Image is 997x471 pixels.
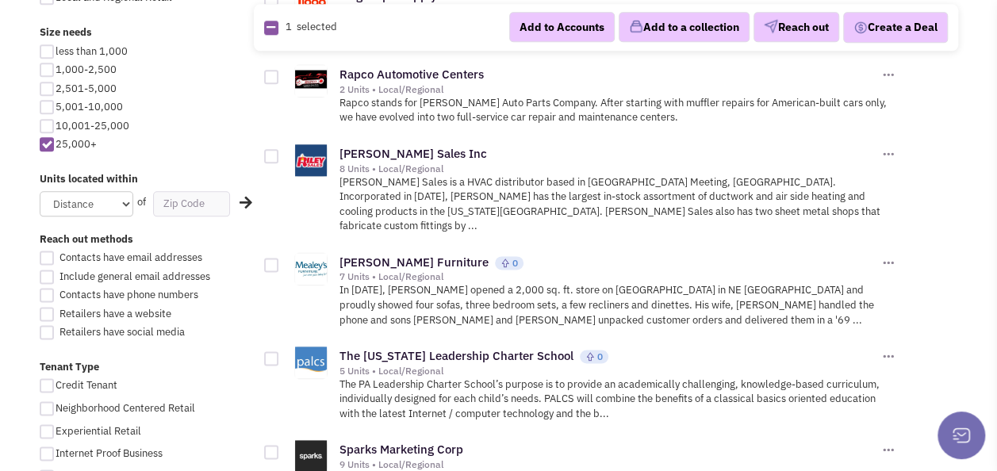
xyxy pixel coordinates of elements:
span: less than 1,000 [56,44,128,58]
p: The PA Leadership Charter School’s purpose is to provide an academically challenging, knowledge-b... [339,377,897,422]
p: In [DATE], [PERSON_NAME] opened a 2,000 sq. ft. store on [GEOGRAPHIC_DATA] in NE [GEOGRAPHIC_DATA... [339,283,897,327]
label: Tenant Type [40,360,254,375]
div: Search Nearby [228,193,249,213]
span: 5,001-10,000 [56,100,123,113]
span: 0 [512,257,518,269]
a: [PERSON_NAME] Sales Inc [339,146,487,161]
div: 8 Units • Local/Regional [339,163,879,175]
p: [PERSON_NAME] Sales is a HVAC distributor based in [GEOGRAPHIC_DATA] Meeting, [GEOGRAPHIC_DATA]. ... [339,175,897,234]
span: selected [297,20,337,33]
button: Add to a collection [619,13,750,43]
span: 0 [597,350,603,362]
a: [PERSON_NAME] Furniture [339,255,489,270]
span: Neighborhood Centered Retail [56,401,195,415]
img: icon-collection-lavender.png [629,20,643,34]
p: Rapco stands for [PERSON_NAME] Auto Parts Company. After starting with muffler repairs for Americ... [339,96,897,125]
label: Size needs [40,25,254,40]
div: 2 Units • Local/Regional [339,83,879,96]
label: Reach out methods [40,232,254,247]
input: Zip Code [153,191,230,216]
span: Retailers have a website [59,307,171,320]
span: 1 [286,20,292,33]
div: 5 Units • Local/Regional [339,365,879,377]
img: locallyfamous-upvote.png [585,351,595,362]
button: Add to Accounts [509,12,615,42]
a: The [US_STATE] Leadership Charter School [339,348,573,363]
a: Rapco Automotive Centers [339,67,484,82]
img: locallyfamous-upvote.png [500,258,510,268]
span: 2,501-5,000 [56,82,117,95]
span: Experiential Retail [56,424,141,438]
span: 10,001-25,000 [56,119,129,132]
a: Sparks Marketing Corp [339,442,463,457]
span: Internet Proof Business [56,446,163,460]
span: Include general email addresses [59,270,210,283]
img: Deal-Dollar.png [853,19,868,36]
span: 25,000+ [56,137,97,151]
img: VectorPaper_Plane.png [764,20,778,34]
span: Retailers have social media [59,325,185,339]
button: Create a Deal [843,12,948,44]
span: Credit Tenant [56,378,117,392]
span: Contacts have email addresses [59,251,202,264]
span: Contacts have phone numbers [59,288,198,301]
img: Rectangle.png [264,21,278,35]
div: 9 Units • Local/Regional [339,458,879,471]
span: of [137,195,146,209]
div: 7 Units • Local/Regional [339,270,879,283]
button: Reach out [754,13,839,43]
label: Units located within [40,172,254,187]
span: 1,000-2,500 [56,63,117,76]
